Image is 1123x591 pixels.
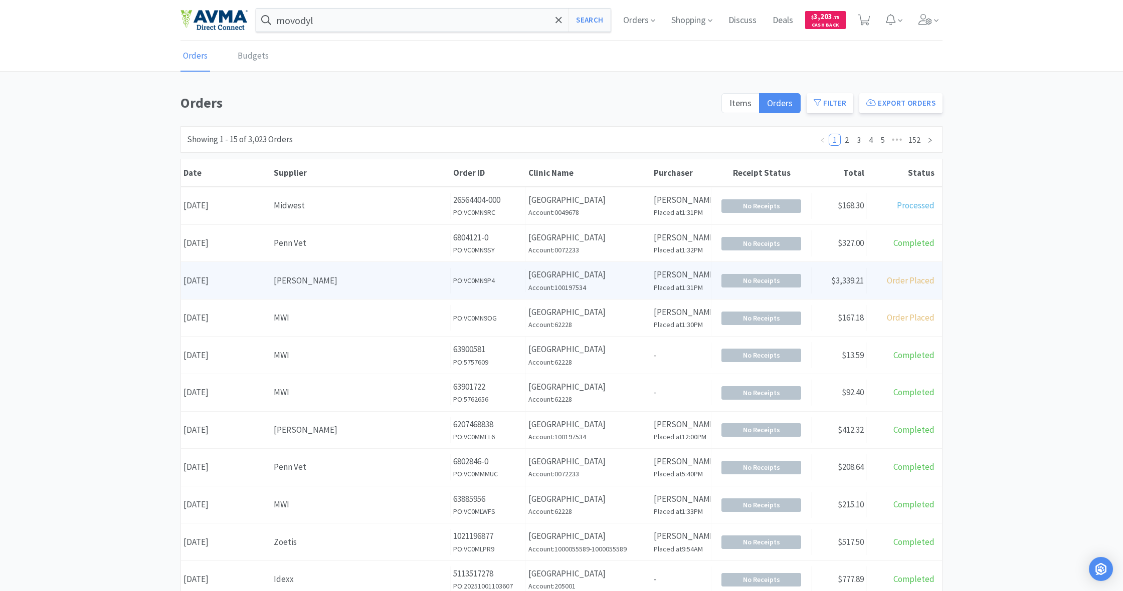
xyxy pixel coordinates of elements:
h6: PO: VC0MLWFS [453,506,523,517]
span: No Receipts [722,349,801,362]
span: $777.89 [838,573,864,584]
div: Date [183,167,269,178]
div: MWI [274,349,448,362]
p: [PERSON_NAME] [654,529,708,543]
span: Completed [893,424,934,435]
h6: Account: 62228 [528,357,648,368]
span: ••• [889,134,905,146]
p: [GEOGRAPHIC_DATA] [528,380,648,394]
span: Completed [893,573,934,584]
p: [GEOGRAPHIC_DATA] [528,492,648,506]
p: [GEOGRAPHIC_DATA] [528,567,648,580]
span: Orders [767,97,793,109]
h6: Account: 100197534 [528,431,648,442]
span: . 75 [832,14,840,21]
span: $215.10 [838,499,864,510]
li: 1 [829,134,841,146]
span: No Receipts [722,200,801,212]
h6: Account: 0072233 [528,468,648,479]
div: [DATE] [181,417,271,443]
div: [DATE] [181,343,271,368]
h6: Placed at 12:00PM [654,431,708,442]
a: Discuss [724,16,761,25]
h6: PO: VC0MN9RC [453,207,523,218]
div: MWI [274,498,448,511]
li: 3 [853,134,865,146]
h6: Placed at 1:31PM [654,207,708,218]
span: $412.32 [838,424,864,435]
h6: Account: 1000055589-1000055589 [528,543,648,554]
h6: PO: VC0MLPR9 [453,543,523,554]
li: Next 5 Pages [889,134,905,146]
li: 2 [841,134,853,146]
div: Clinic Name [528,167,649,178]
span: Order Placed [887,275,934,286]
p: - [654,349,708,362]
p: [PERSON_NAME] [654,306,708,319]
p: [PERSON_NAME] [654,492,708,506]
a: Orders [180,41,210,72]
p: [PERSON_NAME] [654,231,708,244]
span: $3,339.21 [831,275,864,286]
span: No Receipts [722,424,801,436]
p: [GEOGRAPHIC_DATA] [528,193,648,207]
span: $327.00 [838,237,864,248]
p: [GEOGRAPHIC_DATA] [528,418,648,431]
span: 3,203 [811,12,840,21]
h6: Placed at 5:40PM [654,468,708,479]
p: 5113517278 [453,567,523,580]
div: MWI [274,311,448,325]
p: 1021196877 [453,529,523,543]
li: 152 [905,134,924,146]
a: 152 [905,134,923,145]
p: [GEOGRAPHIC_DATA] [528,343,648,356]
div: [DATE] [181,305,271,331]
span: No Receipts [722,274,801,287]
p: [PERSON_NAME] [654,193,708,207]
p: [GEOGRAPHIC_DATA] [528,455,648,468]
input: Search by item, sku, manufacturer, ingredient, size... [256,9,611,32]
span: No Receipts [722,573,801,586]
h6: Account: 100197534 [528,282,648,293]
div: Status [869,167,934,178]
div: Total [814,167,864,178]
span: No Receipts [722,499,801,511]
i: icon: left [820,137,826,143]
a: 5 [877,134,888,145]
span: Processed [897,200,934,211]
span: Completed [893,387,934,398]
li: 5 [877,134,889,146]
div: MWI [274,386,448,399]
span: No Receipts [722,461,801,474]
div: Receipt Status [714,167,809,178]
h6: PO: 5762656 [453,394,523,405]
p: [GEOGRAPHIC_DATA] [528,306,648,319]
div: [DATE] [181,268,271,293]
div: [PERSON_NAME] [274,274,448,287]
div: Zoetis [274,535,448,549]
h6: Account: 62228 [528,506,648,517]
p: 63901722 [453,380,523,394]
span: Items [729,97,752,109]
span: Order Placed [887,312,934,323]
p: [PERSON_NAME] [654,268,708,281]
p: [GEOGRAPHIC_DATA] [528,529,648,543]
div: [DATE] [181,492,271,517]
h6: PO: VC0MN9SY [453,244,523,255]
a: Deals [769,16,797,25]
button: Search [569,9,610,32]
h1: Orders [180,92,715,114]
p: 63900581 [453,343,523,356]
h6: PO: VC0MN9P4 [453,275,523,286]
div: Purchaser [654,167,709,178]
p: [GEOGRAPHIC_DATA] [528,231,648,244]
p: - [654,572,708,586]
h6: Placed at 1:30PM [654,319,708,330]
span: $ [811,14,814,21]
div: [DATE] [181,193,271,218]
p: [GEOGRAPHIC_DATA] [528,268,648,281]
div: [DATE] [181,454,271,480]
div: [PERSON_NAME] [274,423,448,437]
h6: Account: 0072233 [528,244,648,255]
div: [DATE] [181,230,271,256]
